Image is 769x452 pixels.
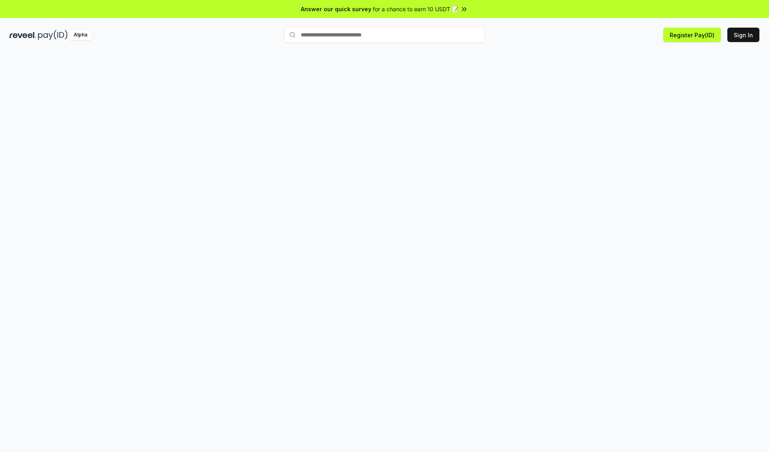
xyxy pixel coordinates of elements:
div: Alpha [69,30,92,40]
span: for a chance to earn 10 USDT 📝 [373,5,459,13]
img: reveel_dark [10,30,36,40]
button: Sign In [727,28,759,42]
img: pay_id [38,30,68,40]
button: Register Pay(ID) [663,28,721,42]
span: Answer our quick survey [301,5,371,13]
